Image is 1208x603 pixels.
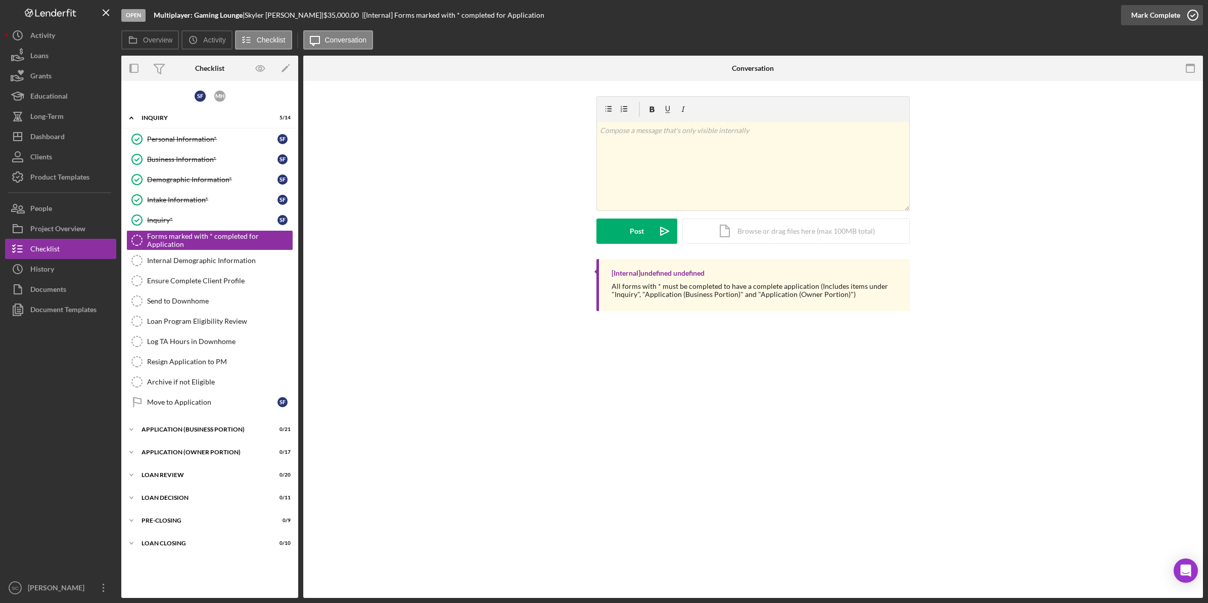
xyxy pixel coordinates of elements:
div: All forms with * must be completed to have a complete application (Includes items under "Inquiry"... [612,282,900,298]
div: 0 / 9 [272,518,291,524]
button: People [5,198,116,219]
div: 0 / 21 [272,426,291,433]
div: Loan Program Eligibility Review [147,317,293,325]
div: Open [121,9,146,22]
a: Educational [5,86,116,106]
div: Dashboard [30,126,65,149]
div: 0 / 17 [272,449,291,455]
button: Activity [181,30,232,50]
a: Ensure Complete Client Profile [126,271,293,291]
div: 0 / 11 [272,495,291,501]
text: SC [12,585,18,591]
button: Activity [5,25,116,46]
button: SC[PERSON_NAME] [5,578,116,598]
a: Dashboard [5,126,116,147]
div: S F [195,91,206,102]
div: Inquiry* [147,216,277,224]
div: Personal Information* [147,135,277,143]
button: Loans [5,46,116,66]
div: Log TA Hours in Downhome [147,337,293,346]
div: Activity [30,25,55,48]
div: Checklist [195,64,224,72]
a: Forms marked with * completed for Application [126,230,293,250]
button: Overview [121,30,179,50]
div: Open Intercom Messenger [1174,558,1198,583]
div: INQUIRY [142,115,265,121]
label: Conversation [325,36,367,44]
button: Documents [5,279,116,299]
div: Educational [30,86,68,109]
div: LOAN CLOSING [142,540,265,546]
div: S F [277,154,288,164]
a: Personal Information*SF [126,129,293,149]
div: Internal Demographic Information [147,256,293,265]
div: Resign Application to PM [147,358,293,366]
div: S F [277,215,288,225]
button: Mark Complete [1121,5,1203,25]
button: Checklist [5,239,116,259]
div: Grants [30,66,52,89]
div: Business Information* [147,155,277,163]
div: Demographic Information* [147,176,277,184]
div: 0 / 10 [272,540,291,546]
label: Overview [143,36,172,44]
div: Post [630,219,644,244]
div: $35,000.00 [323,11,362,19]
div: Move to Application [147,398,277,406]
button: Checklist [235,30,292,50]
a: Intake Information*SF [126,190,293,210]
div: Intake Information* [147,196,277,204]
div: APPLICATION (BUSINESS PORTION) [142,426,265,433]
div: Skyler [PERSON_NAME] | [245,11,323,19]
div: Checklist [30,239,60,262]
div: LOAN DECISION [142,495,265,501]
div: S F [277,397,288,407]
a: Archive if not Eligible [126,372,293,392]
a: Loan Program Eligibility Review [126,311,293,331]
a: Resign Application to PM [126,352,293,372]
a: Product Templates [5,167,116,187]
div: Project Overview [30,219,85,241]
a: Send to Downhome [126,291,293,311]
div: | [154,11,245,19]
button: Grants [5,66,116,86]
a: Project Overview [5,219,116,239]
div: PRE-CLOSING [142,518,265,524]
div: Loans [30,46,49,68]
button: Long-Term [5,106,116,126]
div: Clients [30,147,52,169]
button: Clients [5,147,116,167]
div: Mark Complete [1131,5,1180,25]
a: Internal Demographic Information [126,250,293,271]
a: Inquiry*SF [126,210,293,230]
label: Checklist [257,36,286,44]
div: People [30,198,52,221]
div: [PERSON_NAME] [25,578,91,600]
div: S F [277,175,288,185]
div: APPLICATION (OWNER PORTION) [142,449,265,455]
button: History [5,259,116,279]
label: Activity [203,36,225,44]
div: Documents [30,279,66,302]
div: M H [214,91,225,102]
div: Send to Downhome [147,297,293,305]
a: Business Information*SF [126,149,293,169]
b: Multiplayer: Gaming Lounge [154,11,243,19]
button: Post [596,219,677,244]
div: Conversation [732,64,774,72]
div: Long-Term [30,106,64,129]
div: Archive if not Eligible [147,378,293,386]
a: Log TA Hours in Downhome [126,331,293,352]
button: Document Templates [5,299,116,320]
div: 0 / 20 [272,472,291,478]
a: Demographic Information*SF [126,169,293,190]
div: [Internal] undefined undefined [612,269,705,277]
